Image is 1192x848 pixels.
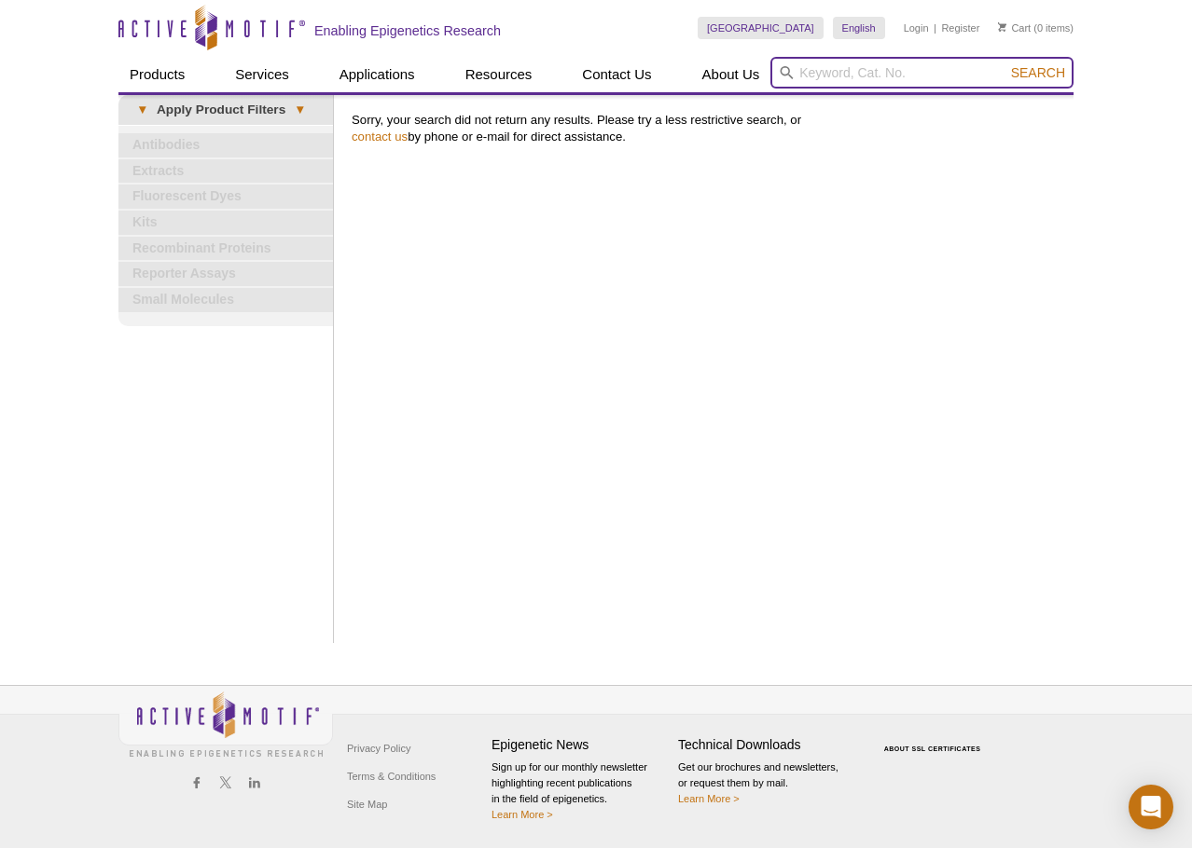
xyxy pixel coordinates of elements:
[118,686,333,761] img: Active Motif,
[492,737,669,753] h4: Epigenetic News
[342,790,392,818] a: Site Map
[224,57,300,92] a: Services
[128,102,157,118] span: ▾
[342,762,440,790] a: Terms & Conditions
[678,759,855,807] p: Get our brochures and newsletters, or request them by mail.
[352,130,408,144] a: contact us
[118,211,333,235] a: Kits
[328,57,426,92] a: Applications
[1005,64,1071,81] button: Search
[904,21,929,34] a: Login
[454,57,544,92] a: Resources
[352,112,1064,145] p: Sorry, your search did not return any results. Please try a less restrictive search, or by phone ...
[934,17,936,39] li: |
[285,102,314,118] span: ▾
[118,95,333,125] a: ▾Apply Product Filters▾
[1011,65,1065,80] span: Search
[691,57,771,92] a: About Us
[865,718,1005,759] table: Click to Verify - This site chose Symantec SSL for secure e-commerce and confidential communicati...
[118,262,333,286] a: Reporter Assays
[770,57,1074,89] input: Keyword, Cat. No.
[342,734,415,762] a: Privacy Policy
[118,133,333,157] a: Antibodies
[492,809,553,820] a: Learn More >
[678,793,740,804] a: Learn More >
[1129,785,1173,829] div: Open Intercom Messenger
[998,22,1006,32] img: Your Cart
[571,57,662,92] a: Contact Us
[118,288,333,312] a: Small Molecules
[314,22,501,39] h2: Enabling Epigenetics Research
[698,17,824,39] a: [GEOGRAPHIC_DATA]
[492,759,669,823] p: Sign up for our monthly newsletter highlighting recent publications in the field of epigenetics.
[118,237,333,261] a: Recombinant Proteins
[884,745,981,752] a: ABOUT SSL CERTIFICATES
[833,17,885,39] a: English
[998,21,1031,34] a: Cart
[118,57,196,92] a: Products
[678,737,855,753] h4: Technical Downloads
[118,159,333,184] a: Extracts
[941,21,979,34] a: Register
[998,17,1074,39] li: (0 items)
[118,185,333,209] a: Fluorescent Dyes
